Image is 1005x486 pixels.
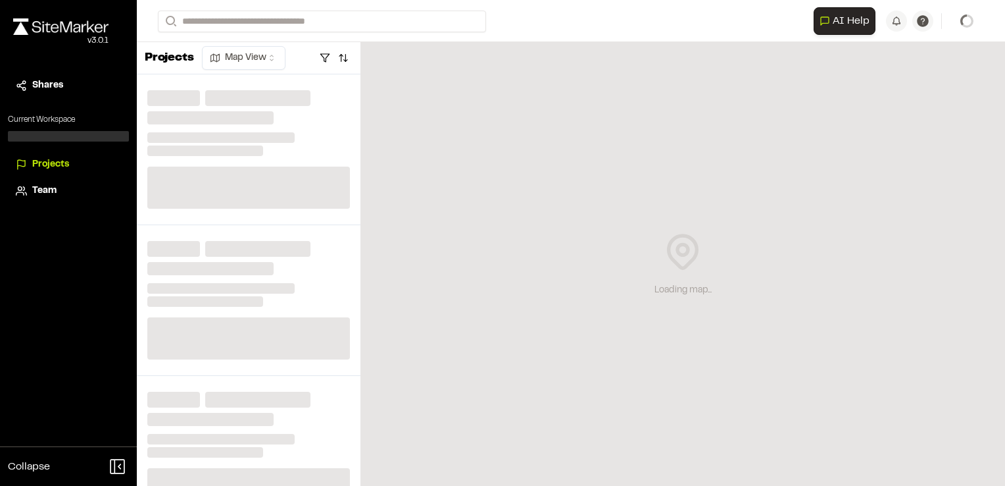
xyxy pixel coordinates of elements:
[16,78,121,93] a: Shares
[833,13,870,29] span: AI Help
[654,283,712,298] div: Loading map...
[8,114,129,126] p: Current Workspace
[13,35,109,47] div: Oh geez...please don't...
[32,184,57,198] span: Team
[8,459,50,475] span: Collapse
[16,184,121,198] a: Team
[158,11,182,32] button: Search
[16,157,121,172] a: Projects
[32,78,63,93] span: Shares
[814,7,875,35] button: Open AI Assistant
[814,7,881,35] div: Open AI Assistant
[145,49,194,67] p: Projects
[13,18,109,35] img: rebrand.png
[32,157,69,172] span: Projects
